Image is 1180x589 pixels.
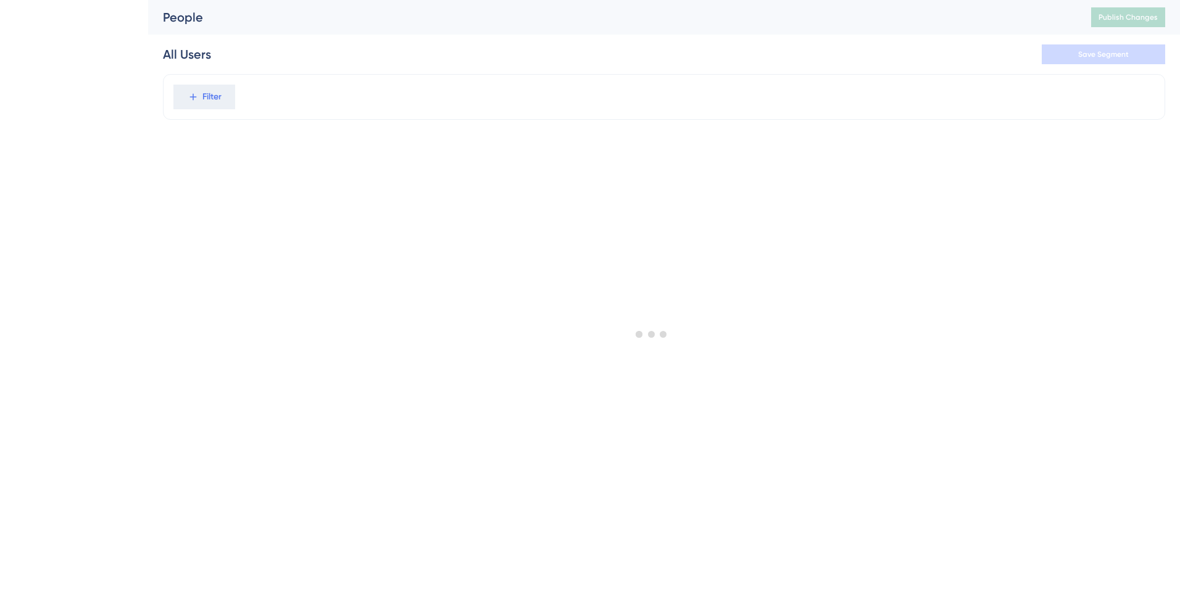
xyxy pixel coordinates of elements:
span: Publish Changes [1099,12,1158,22]
div: People [163,9,1060,26]
button: Publish Changes [1091,7,1165,27]
button: Save Segment [1042,44,1165,64]
span: Save Segment [1078,49,1129,59]
div: All Users [163,46,211,63]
